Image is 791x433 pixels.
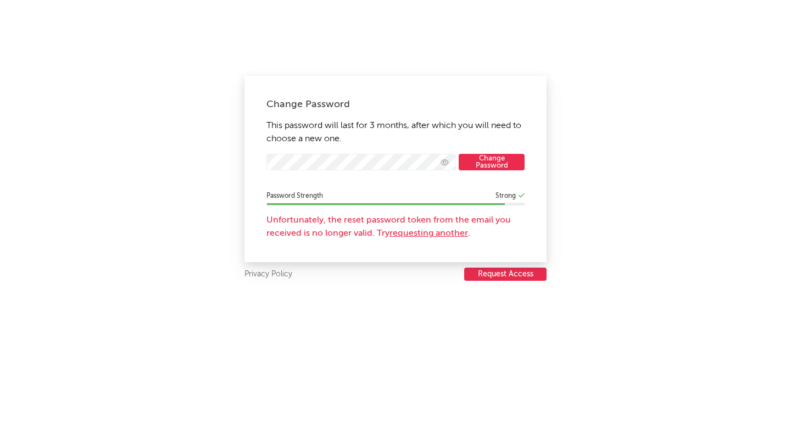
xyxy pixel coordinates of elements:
[244,76,547,262] div: This password will last for 3 months, after which you will need to choose a new one.
[464,268,547,281] button: Request Access
[244,268,292,281] a: Privacy Policy
[459,154,525,170] button: Change Password
[495,190,516,203] div: Strong
[389,229,468,238] a: requesting another
[266,214,525,240] div: Unfortunately, the reset password token from the email you received is no longer valid. Try .
[266,98,525,111] div: Change Password
[266,190,525,203] div: Password Strength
